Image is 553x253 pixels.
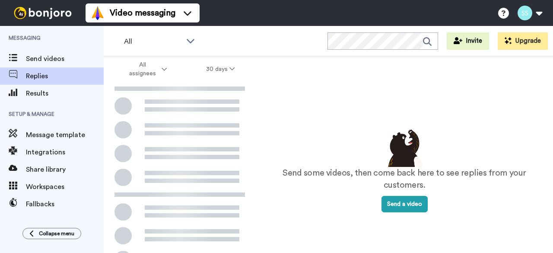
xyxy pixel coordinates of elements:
[26,130,104,140] span: Message template
[381,201,428,207] a: Send a video
[273,167,536,192] p: Send some videos, then come back here to see replies from your customers.
[26,54,104,64] span: Send videos
[447,32,489,50] button: Invite
[39,230,74,237] span: Collapse menu
[124,36,182,47] span: All
[26,71,104,81] span: Replies
[26,182,104,192] span: Workspaces
[125,61,160,78] span: All assignees
[26,88,104,99] span: Results
[26,147,104,157] span: Integrations
[110,7,175,19] span: Video messaging
[26,164,104,175] span: Share library
[105,57,187,81] button: All assignees
[10,7,75,19] img: bj-logo-header-white.svg
[91,6,105,20] img: vm-color.svg
[498,32,548,50] button: Upgrade
[187,61,254,77] button: 30 days
[381,196,428,212] button: Send a video
[383,127,426,167] img: results-emptystates.png
[26,199,104,209] span: Fallbacks
[22,228,81,239] button: Collapse menu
